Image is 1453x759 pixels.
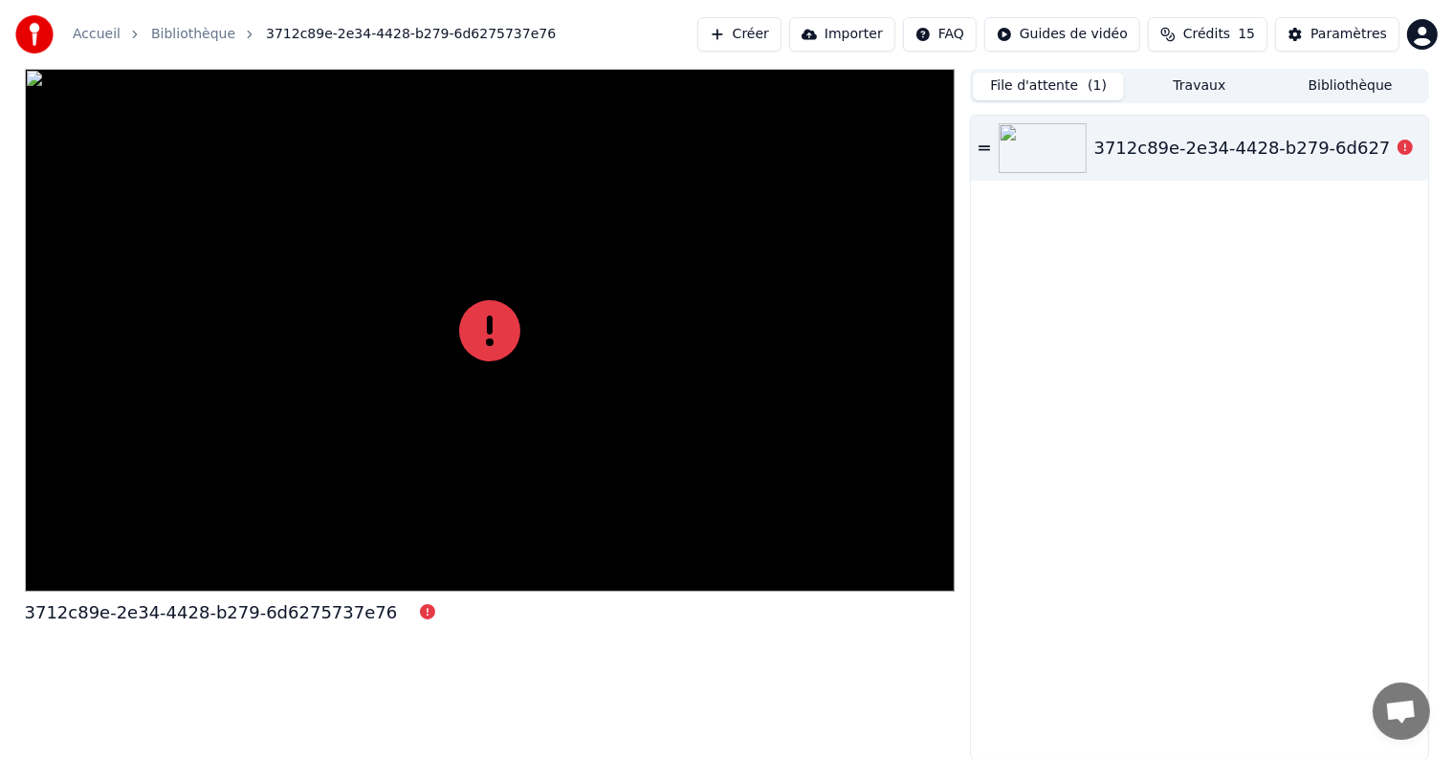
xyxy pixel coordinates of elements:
a: Bibliothèque [151,25,235,44]
img: youka [15,15,54,54]
div: Ouvrir le chat [1373,683,1430,740]
button: File d'attente [973,73,1124,100]
button: Travaux [1124,73,1275,100]
button: Bibliothèque [1275,73,1426,100]
span: 15 [1238,25,1255,44]
div: 3712c89e-2e34-4428-b279-6d6275737e76 [25,599,398,626]
button: Paramètres [1275,17,1399,52]
span: Crédits [1183,25,1230,44]
button: Crédits15 [1148,17,1267,52]
button: Créer [697,17,782,52]
button: FAQ [903,17,977,52]
button: Importer [789,17,895,52]
div: Paramètres [1310,25,1387,44]
a: Accueil [73,25,121,44]
button: Guides de vidéo [984,17,1140,52]
span: 3712c89e-2e34-4428-b279-6d6275737e76 [266,25,556,44]
span: ( 1 ) [1088,76,1107,96]
nav: breadcrumb [73,25,556,44]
